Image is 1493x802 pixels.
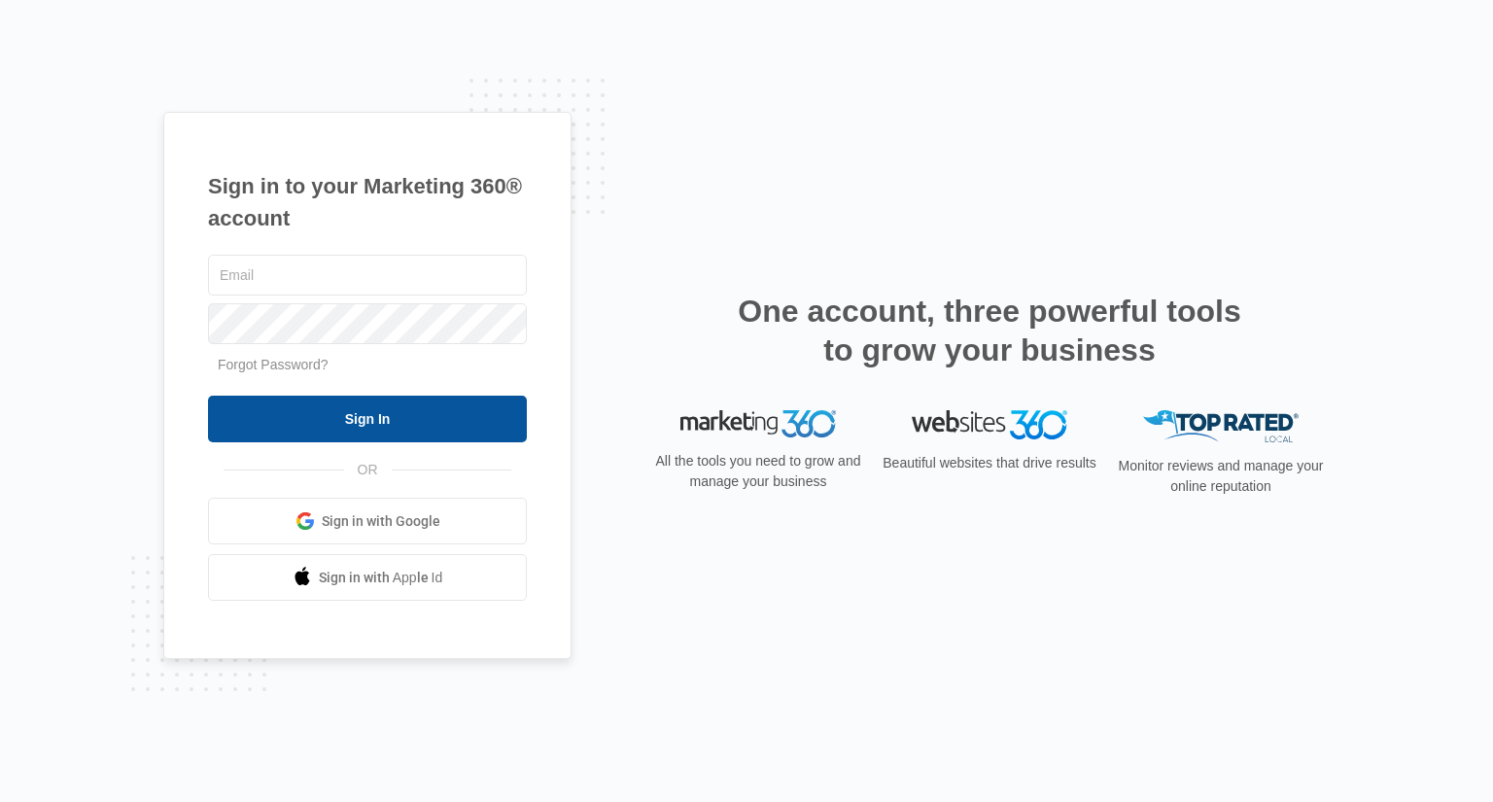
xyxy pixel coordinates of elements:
[208,396,527,442] input: Sign In
[208,170,527,234] h1: Sign in to your Marketing 360® account
[1112,456,1330,497] p: Monitor reviews and manage your online reputation
[322,511,440,532] span: Sign in with Google
[319,568,443,588] span: Sign in with Apple Id
[208,498,527,544] a: Sign in with Google
[208,554,527,601] a: Sign in with Apple Id
[912,410,1067,438] img: Websites 360
[218,357,329,372] a: Forgot Password?
[344,460,392,480] span: OR
[680,410,836,437] img: Marketing 360
[881,453,1098,473] p: Beautiful websites that drive results
[1143,410,1299,442] img: Top Rated Local
[208,255,527,296] input: Email
[649,451,867,492] p: All the tools you need to grow and manage your business
[732,292,1247,369] h2: One account, three powerful tools to grow your business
